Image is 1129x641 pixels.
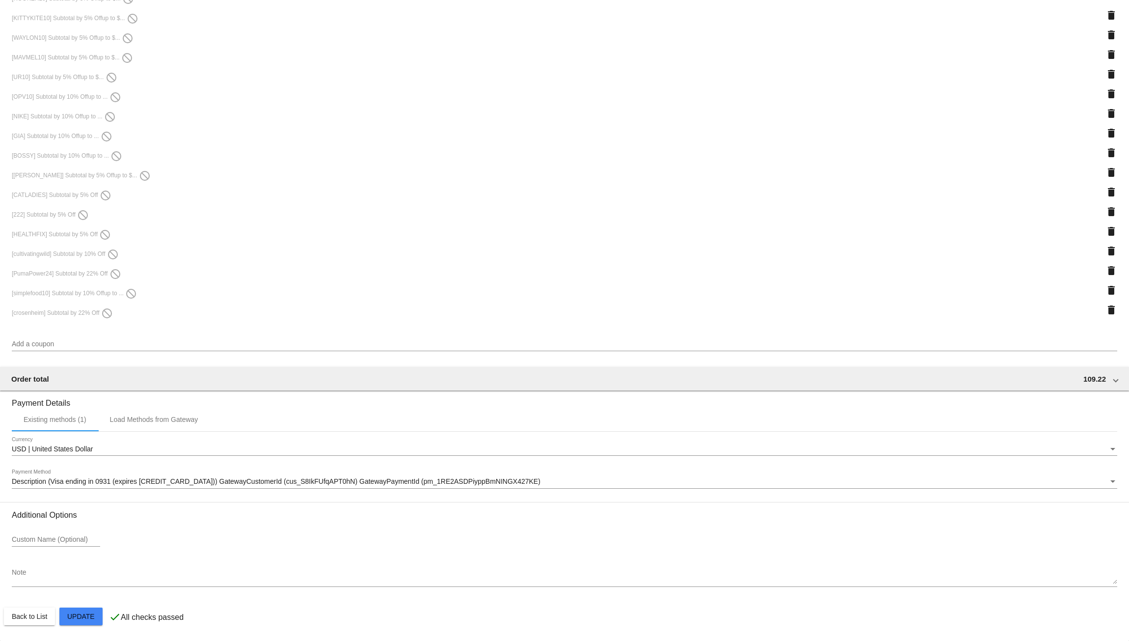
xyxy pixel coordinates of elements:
button: Back to List [4,608,55,625]
span: [GIA] Subtotal by 10% Offup to ... [12,133,112,139]
mat-icon: delete [1105,265,1117,277]
span: [CATLADIES] Subtotal by 5% Off [12,192,111,198]
div: Existing methods (1) [24,416,86,423]
mat-icon: delete [1105,304,1117,316]
mat-icon: delete [1105,147,1117,159]
mat-icon: do_not_disturb [77,209,89,221]
span: [222] Subtotal by 5% Off [12,211,89,218]
input: Add a coupon [12,340,1117,348]
mat-icon: delete [1105,284,1117,296]
mat-select: Payment Method [12,478,1117,486]
span: [KITTYKITE10] Subtotal by 5% Offup to $... [12,15,138,22]
span: [UR10] Subtotal by 5% Offup to $... [12,74,117,81]
mat-icon: delete [1105,29,1117,41]
mat-icon: delete [1105,9,1117,21]
span: 109.22 [1083,375,1106,383]
mat-icon: delete [1105,88,1117,100]
mat-icon: do_not_disturb [125,288,137,300]
span: [cultivatingwild] Subtotal by 10% Off [12,251,119,257]
mat-icon: delete [1105,68,1117,80]
span: Order total [11,375,49,383]
mat-icon: do_not_disturb [101,307,113,319]
mat-icon: do_not_disturb [106,72,117,84]
span: Back to List [12,613,47,620]
mat-icon: do_not_disturb [139,170,151,182]
span: [NIKE] Subtotal by 10% Offup to ... [12,113,116,120]
h3: Additional Options [12,510,1117,520]
mat-icon: do_not_disturb [109,91,121,103]
span: Update [67,613,95,620]
mat-icon: do_not_disturb [121,52,133,64]
mat-icon: do_not_disturb [99,229,111,241]
mat-icon: delete [1105,108,1117,119]
span: [crosenheim] Subtotal by 22% Off [12,309,113,316]
span: [WAYLON10] Subtotal by 5% Offup to $... [12,34,134,41]
mat-icon: do_not_disturb [100,190,111,201]
mat-icon: delete [1105,186,1117,198]
mat-select: Currency [12,446,1117,453]
span: USD | United States Dollar [12,445,93,453]
mat-icon: check [109,611,121,623]
mat-icon: do_not_disturb [127,13,138,25]
mat-icon: do_not_disturb [110,150,122,162]
span: [[PERSON_NAME]] Subtotal by 5% Offup to $... [12,172,151,179]
mat-icon: delete [1105,127,1117,139]
div: Load Methods from Gateway [110,416,198,423]
span: [OPV10] Subtotal by 10% Offup to ... [12,93,121,100]
h3: Payment Details [12,391,1117,408]
mat-icon: do_not_disturb [122,32,134,44]
span: [PumaPower24] Subtotal by 22% Off [12,270,121,277]
mat-icon: do_not_disturb [101,131,112,142]
mat-icon: do_not_disturb [104,111,116,123]
input: Custom Name (Optional) [12,536,100,544]
span: [BOSSY] Subtotal by 10% Offup to ... [12,152,122,159]
button: Update [59,608,103,625]
p: All checks passed [121,613,184,622]
span: [HEALTHFIX] Subtotal by 5% Off [12,231,111,238]
mat-icon: delete [1105,206,1117,218]
span: [MAVMEL10] Subtotal by 5% Offup to $... [12,54,133,61]
mat-icon: delete [1105,225,1117,237]
span: Description (Visa ending in 0931 (expires [CREDIT_CARD_DATA])) GatewayCustomerId (cus_S8IkFUfqAPT... [12,477,540,485]
mat-icon: delete [1105,245,1117,257]
span: [simplefood10] Subtotal by 10% Offup to ... [12,290,137,297]
mat-icon: do_not_disturb [109,268,121,280]
mat-icon: delete [1105,49,1117,60]
mat-icon: do_not_disturb [107,249,119,260]
mat-icon: delete [1105,167,1117,178]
